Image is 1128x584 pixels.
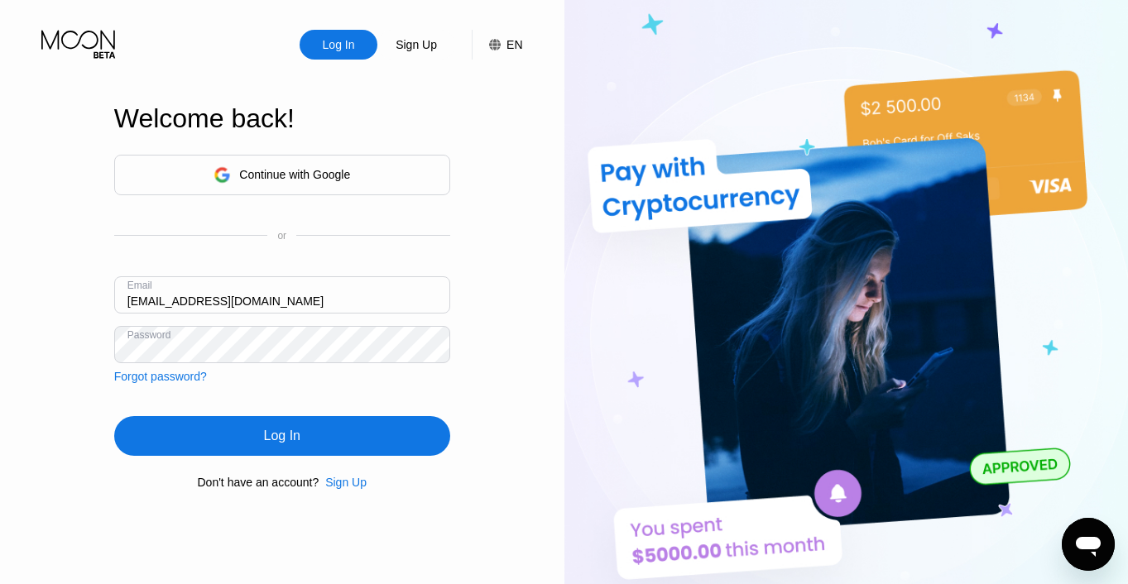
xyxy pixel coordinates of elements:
[319,476,367,489] div: Sign Up
[127,329,171,341] div: Password
[114,103,450,134] div: Welcome back!
[114,416,450,456] div: Log In
[472,30,522,60] div: EN
[127,280,152,291] div: Email
[394,36,439,53] div: Sign Up
[114,155,450,195] div: Continue with Google
[377,30,455,60] div: Sign Up
[114,370,207,383] div: Forgot password?
[506,38,522,51] div: EN
[300,30,377,60] div: Log In
[198,476,319,489] div: Don't have an account?
[1062,518,1115,571] iframe: Button to launch messaging window
[239,168,350,181] div: Continue with Google
[325,476,367,489] div: Sign Up
[277,230,286,242] div: or
[264,428,300,444] div: Log In
[321,36,357,53] div: Log In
